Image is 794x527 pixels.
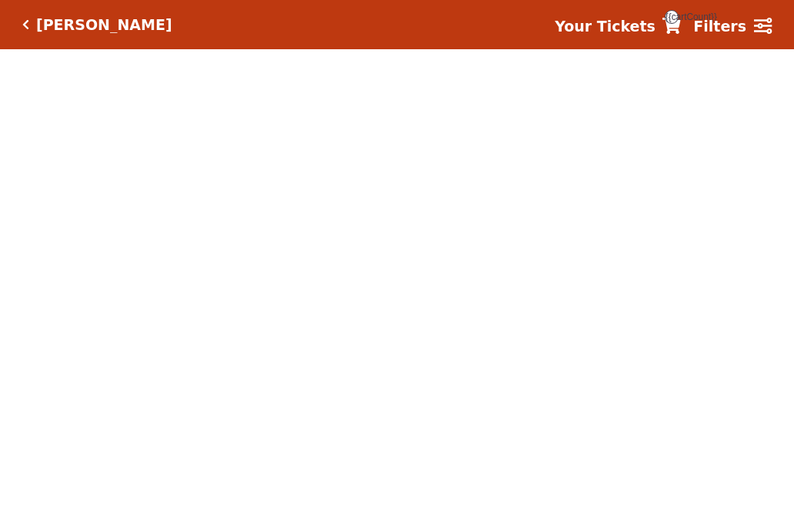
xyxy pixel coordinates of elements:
a: Click here to go back to filters [22,19,29,30]
span: {{cartCount}} [665,10,679,24]
h5: [PERSON_NAME] [36,16,172,34]
a: Your Tickets {{cartCount}} [555,15,681,38]
strong: Your Tickets [555,18,656,35]
a: Filters [693,15,772,38]
strong: Filters [693,18,746,35]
